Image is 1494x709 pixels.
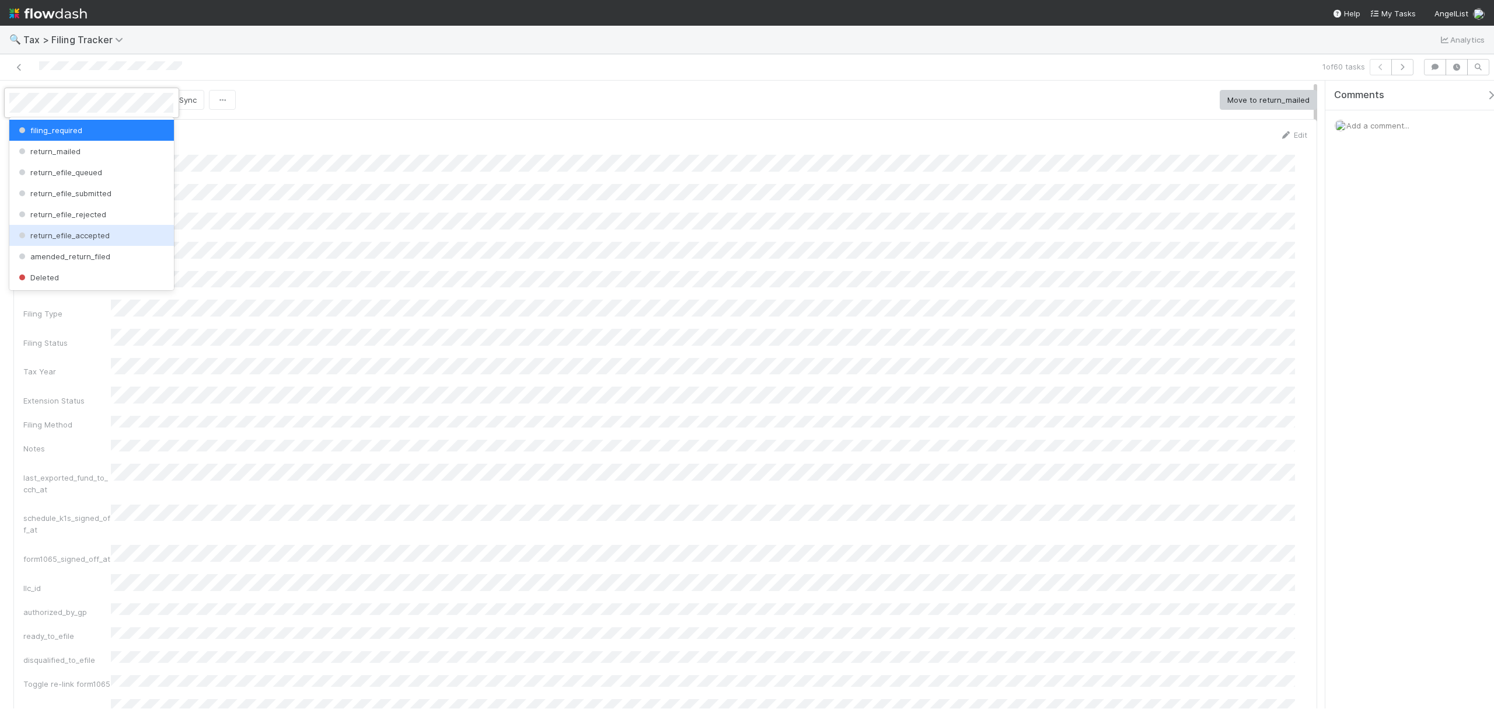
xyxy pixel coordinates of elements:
span: return_efile_rejected [16,210,106,219]
span: Deleted [16,273,59,282]
span: filing_required [16,126,82,135]
span: return_efile_submitted [16,189,111,198]
span: amended_return_filed [16,252,110,261]
span: return_mailed [16,147,81,156]
span: return_efile_accepted [16,231,110,240]
span: return_efile_queued [16,168,102,177]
